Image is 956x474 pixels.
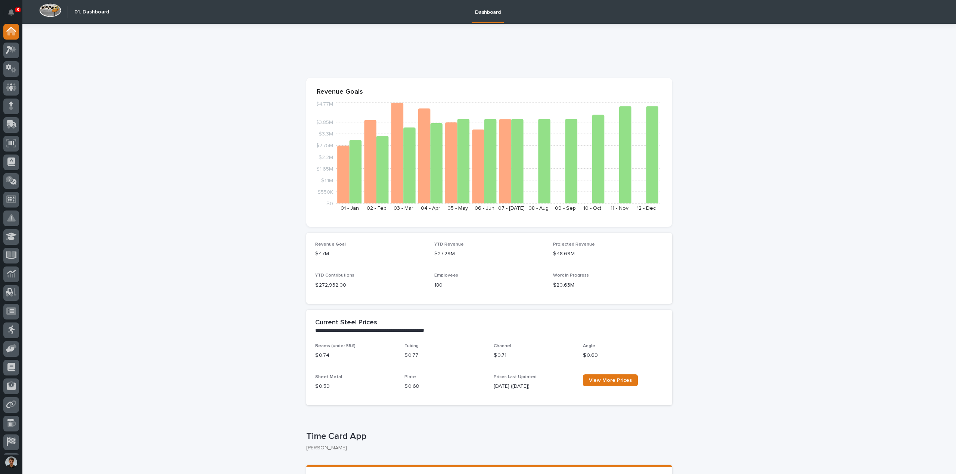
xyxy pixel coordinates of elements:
[316,120,333,125] tspan: $3.85M
[553,273,589,278] span: Work in Progress
[528,206,549,211] text: 08 - Aug
[315,250,425,258] p: $47M
[494,352,574,359] p: $ 0.71
[39,3,61,17] img: Workspace Logo
[316,102,333,107] tspan: $4.77M
[315,242,346,247] span: Revenue Goal
[317,189,333,194] tspan: $550K
[404,352,485,359] p: $ 0.77
[475,206,494,211] text: 06 - Jun
[447,206,468,211] text: 05 - May
[494,375,537,379] span: Prices Last Updated
[315,344,356,348] span: Beams (under 55#)
[3,4,19,20] button: Notifications
[74,9,109,15] h2: 01. Dashboard
[319,131,333,137] tspan: $3.3M
[404,383,485,390] p: $ 0.68
[434,273,458,278] span: Employees
[367,206,387,211] text: 02 - Feb
[494,344,511,348] span: Channel
[306,445,666,451] p: [PERSON_NAME]
[306,431,669,442] p: Time Card App
[315,375,342,379] span: Sheet Metal
[394,206,413,211] text: 03 - Mar
[315,352,395,359] p: $ 0.74
[315,273,354,278] span: YTD Contributions
[341,206,359,211] text: 01 - Jan
[317,88,662,96] p: Revenue Goals
[316,166,333,171] tspan: $1.65M
[583,374,638,386] a: View More Prices
[583,352,663,359] p: $ 0.69
[498,206,525,211] text: 07 - [DATE]
[583,344,595,348] span: Angle
[434,242,464,247] span: YTD Revenue
[583,206,601,211] text: 10 - Oct
[16,7,19,12] p: 8
[404,375,416,379] span: Plate
[404,344,419,348] span: Tubing
[315,319,377,327] h2: Current Steel Prices
[316,143,333,148] tspan: $2.75M
[555,206,576,211] text: 09 - Sep
[494,383,574,390] p: [DATE] ([DATE])
[326,201,333,206] tspan: $0
[553,250,663,258] p: $48.69M
[9,9,19,21] div: Notifications8
[434,250,544,258] p: $27.29M
[321,178,333,183] tspan: $1.1M
[611,206,628,211] text: 11 - Nov
[319,155,333,160] tspan: $2.2M
[589,378,632,383] span: View More Prices
[315,281,425,289] p: $ 272,932.00
[315,383,395,390] p: $ 0.59
[421,206,440,211] text: 04 - Apr
[434,281,544,289] p: 180
[553,281,663,289] p: $20.63M
[553,242,595,247] span: Projected Revenue
[3,455,19,470] button: users-avatar
[637,206,656,211] text: 12 - Dec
